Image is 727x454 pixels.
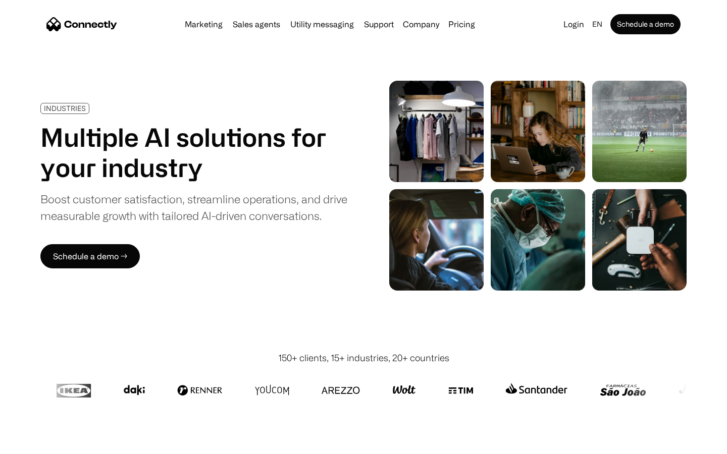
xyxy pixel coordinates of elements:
a: Pricing [444,20,479,28]
a: Schedule a demo → [40,244,140,268]
ul: Language list [20,436,61,450]
div: Boost customer satisfaction, streamline operations, and drive measurable growth with tailored AI-... [40,191,347,224]
a: Sales agents [229,20,284,28]
a: Login [559,17,588,31]
div: en [592,17,602,31]
div: 150+ clients, 15+ industries, 20+ countries [278,351,449,365]
a: Support [360,20,398,28]
div: Company [403,17,439,31]
a: Schedule a demo [610,14,681,34]
aside: Language selected: English [10,435,61,450]
h1: Multiple AI solutions for your industry [40,122,347,183]
a: Marketing [181,20,227,28]
a: Utility messaging [286,20,358,28]
div: INDUSTRIES [44,104,86,112]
